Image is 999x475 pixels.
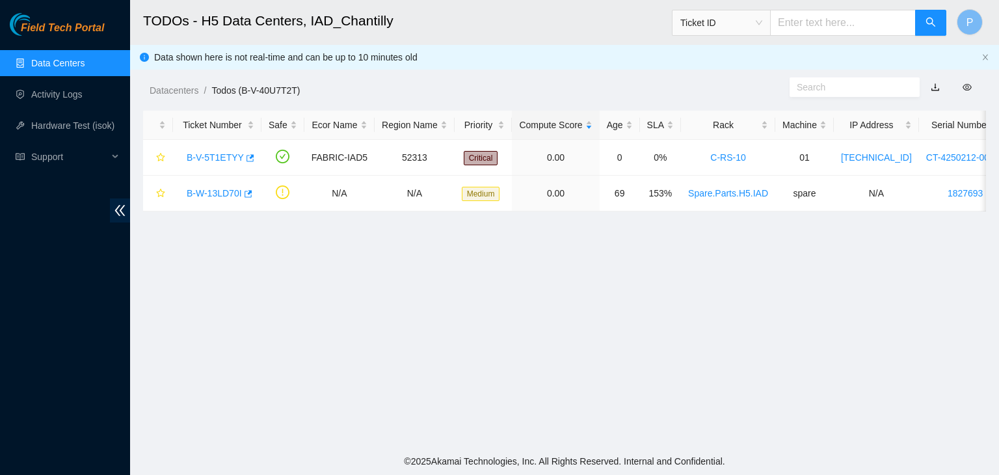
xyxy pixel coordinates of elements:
[187,152,244,163] a: B-V-5T1ETYY
[775,140,834,176] td: 01
[304,140,375,176] td: FABRIC-IAD5
[931,82,940,92] a: download
[110,198,130,223] span: double-left
[150,183,166,204] button: star
[276,150,289,163] span: check-circle
[10,23,104,40] a: Akamai TechnologiesField Tech Portal
[31,58,85,68] a: Data Centers
[156,153,165,163] span: star
[797,80,902,94] input: Search
[600,140,640,176] td: 0
[156,189,165,199] span: star
[375,140,455,176] td: 52313
[981,53,989,62] button: close
[375,176,455,211] td: N/A
[966,14,974,31] span: P
[710,152,745,163] a: C-RS-10
[915,10,946,36] button: search
[204,85,206,96] span: /
[775,176,834,211] td: spare
[304,176,375,211] td: N/A
[21,22,104,34] span: Field Tech Portal
[31,89,83,100] a: Activity Logs
[963,83,972,92] span: eye
[512,176,599,211] td: 0.00
[10,13,66,36] img: Akamai Technologies
[187,188,242,198] a: B-W-13LD70I
[921,77,950,98] button: download
[841,152,912,163] a: [TECHNICAL_ID]
[16,152,25,161] span: read
[150,85,198,96] a: Datacenters
[150,147,166,168] button: star
[981,53,989,61] span: close
[211,85,300,96] a: Todos (B-V-40U7T2T)
[130,448,999,475] footer: © 2025 Akamai Technologies, Inc. All Rights Reserved. Internal and Confidential.
[948,188,983,198] a: 1827693
[462,187,500,201] span: Medium
[464,151,498,165] span: Critical
[688,188,768,198] a: Spare.Parts.H5.IAD
[957,9,983,35] button: P
[31,144,108,170] span: Support
[680,13,762,33] span: Ticket ID
[834,176,919,211] td: N/A
[926,17,936,29] span: search
[512,140,599,176] td: 0.00
[276,185,289,199] span: exclamation-circle
[600,176,640,211] td: 69
[770,10,916,36] input: Enter text here...
[31,120,114,131] a: Hardware Test (isok)
[640,140,681,176] td: 0%
[640,176,681,211] td: 153%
